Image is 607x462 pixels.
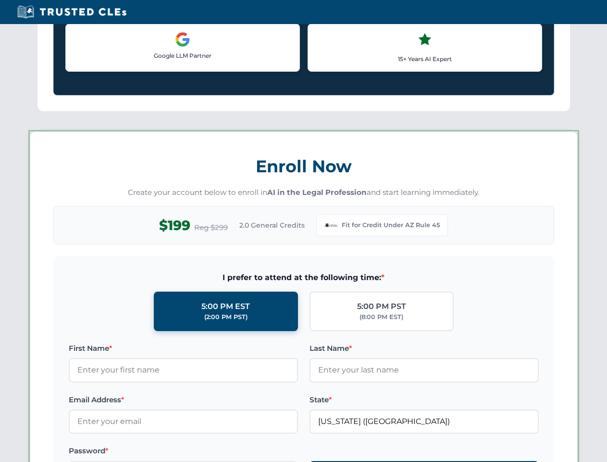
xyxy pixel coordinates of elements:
h3: Enroll Now [53,151,554,181]
span: I prefer to attend at the following time: [69,271,539,284]
strong: AI in the Legal Profession [267,188,367,197]
span: $199 [159,215,190,236]
input: Enter your email [69,410,298,434]
label: Last Name [310,343,539,354]
span: 2.0 General Credits [239,220,305,231]
span: Reg $299 [194,222,228,233]
label: State [310,394,539,406]
div: 5:00 PM PST [357,300,406,313]
div: (8:00 PM EST) [359,312,403,322]
img: Google [175,32,190,47]
p: Create your account below to enroll in and start learning immediately. [53,187,554,198]
div: (2:00 PM PST) [204,312,248,322]
span: Fit for Credit Under AZ Rule 45 [342,220,440,230]
input: Enter your last name [310,358,539,382]
label: Email Address [69,394,298,406]
img: Trusted CLEs [14,5,129,19]
input: Enter your first name [69,358,298,382]
input: Arizona (AZ) [310,410,539,434]
img: Arizona Bar [324,218,338,232]
p: 15+ Years AI Expert [316,54,534,64]
div: 5:00 PM EST [201,300,250,313]
p: Google LLM Partner [74,51,292,60]
label: Password [69,445,298,457]
label: First Name [69,343,298,354]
